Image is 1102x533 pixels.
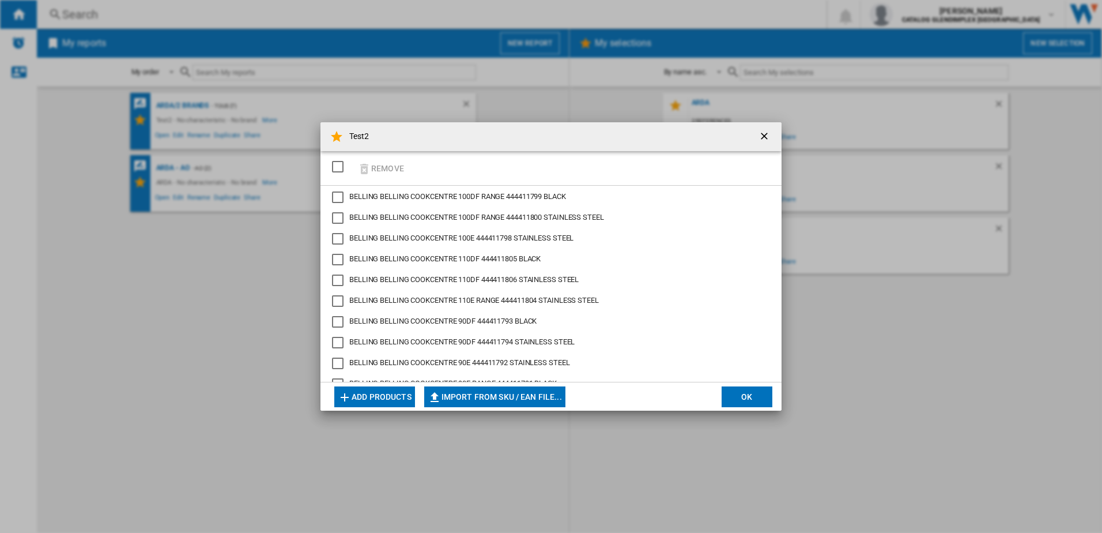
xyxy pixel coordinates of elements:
md-checkbox: BELLING COOKCENTRE 110DF 444411805 BLACK [332,254,761,265]
span: BELLING BELLING COOKCENTRE 100E 444411798 STAINLESS STEEL [349,234,573,242]
button: getI18NText('BUTTONS.CLOSE_DIALOG') [754,125,777,148]
md-checkbox: BELLING COOKCENTRE 90E RANGE 444411791 BLACK [332,378,761,390]
span: BELLING BELLING COOKCENTRE 110DF 444411805 BLACK [349,254,541,263]
span: BELLING BELLING COOKCENTRE 90DF 444411793 BLACK [349,317,537,325]
span: BELLING BELLING COOKCENTRE 100DF RANGE 444411799 BLACK [349,192,566,201]
md-checkbox: BELLING COOKCENTRE 110E RANGE 444411804 STAINLESS STEEL [332,295,761,307]
span: BELLING BELLING COOKCENTRE 110E RANGE 444411804 STAINLESS STEEL [349,296,599,305]
span: BELLING BELLING COOKCENTRE 90E RANGE 444411791 BLACK [349,379,557,388]
span: BELLING BELLING COOKCENTRE 90DF 444411794 STAINLESS STEEL [349,337,575,346]
span: BELLING BELLING COOKCENTRE 110DF 444411806 STAINLESS STEEL [349,275,579,284]
span: BELLING BELLING COOKCENTRE 90E 444411792 STAINLESS STEEL [349,358,569,367]
md-checkbox: SELECTIONS.EDITION_POPUP.SELECT_DESELECT [332,157,349,176]
button: Add products [334,386,415,407]
md-checkbox: BELLING COOKCENTRE 100DF RANGE 444411799 BLACK [332,192,761,203]
md-checkbox: BELLING COOKCENTRE 90DF 444411794 STAINLESS STEEL [332,337,761,348]
button: OK [722,386,772,407]
ng-md-icon: getI18NText('BUTTONS.CLOSE_DIALOG') [758,130,772,144]
button: Import from SKU / EAN file... [424,386,565,407]
button: Remove [354,155,407,182]
md-checkbox: BELLING COOKCENTRE 100DF RANGE 444411800 STAINLESS STEEL [332,212,761,224]
md-checkbox: BELLING COOKCENTRE 110DF 444411806 STAINLESS STEEL [332,275,761,286]
md-checkbox: BELLING COOKCENTRE 100E 444411798 STAINLESS STEEL [332,233,761,245]
md-checkbox: BELLING COOKCENTRE 90DF 444411793 BLACK [332,316,761,328]
span: BELLING BELLING COOKCENTRE 100DF RANGE 444411800 STAINLESS STEEL [349,213,604,222]
h4: Test2 [344,131,369,142]
md-checkbox: BELLING COOKCENTRE 90E 444411792 STAINLESS STEEL [332,358,761,369]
